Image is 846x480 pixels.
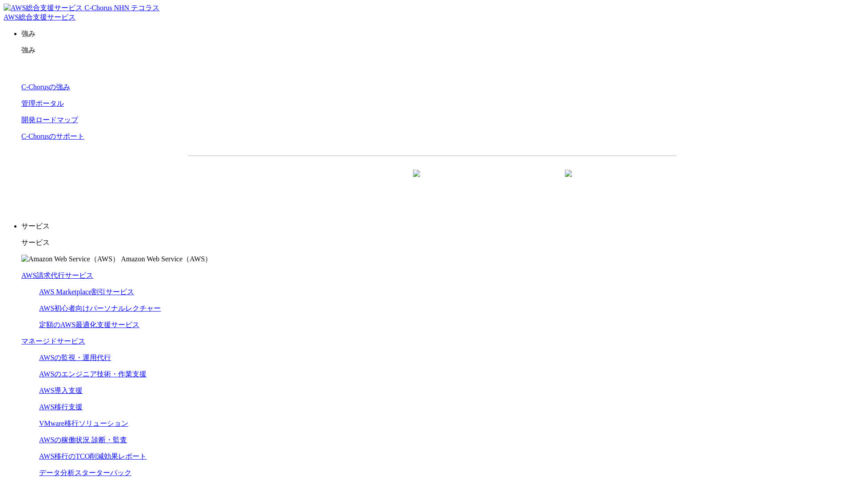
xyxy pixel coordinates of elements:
a: AWSの稼働状況 診断・監査 [39,436,127,444]
p: サービス [21,222,842,231]
p: 強み [21,29,842,39]
p: サービス [21,238,842,248]
a: AWS請求代行サービス [21,272,93,279]
a: AWS移行支援 [39,403,83,411]
a: AWSの監視・運用代行 [39,354,111,361]
a: マネージドサービス [21,337,85,345]
p: 強み [21,46,842,55]
a: 定額のAWS最適化支援サービス [39,321,139,328]
a: VMware移行ソリューション [39,420,128,427]
a: C-Chorusの強み [21,83,70,91]
a: AWS導入支援 [39,387,83,394]
img: Amazon Web Service（AWS） [21,255,119,264]
a: 資料を請求する [285,170,428,192]
a: AWS移行のTCO削減効果レポート [39,452,147,460]
img: 矢印 [565,170,572,193]
a: AWSのエンジニア技術・作業支援 [39,370,147,378]
a: 管理ポータル [21,100,64,107]
img: 矢印 [413,170,420,193]
a: まずは相談する [437,170,580,192]
a: データ分析スターターパック [39,469,131,476]
a: 開発ロードマップ [21,116,78,124]
a: AWS初心者向けパーソナルレクチャー [39,304,161,312]
img: AWS総合支援サービス C-Chorus [4,4,112,13]
a: AWS総合支援サービス C-Chorus NHN テコラスAWS総合支援サービス [4,4,159,21]
a: AWS Marketplace割引サービス [39,288,134,296]
a: C-Chorusのサポート [21,132,84,140]
span: Amazon Web Service（AWS） [121,255,212,263]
